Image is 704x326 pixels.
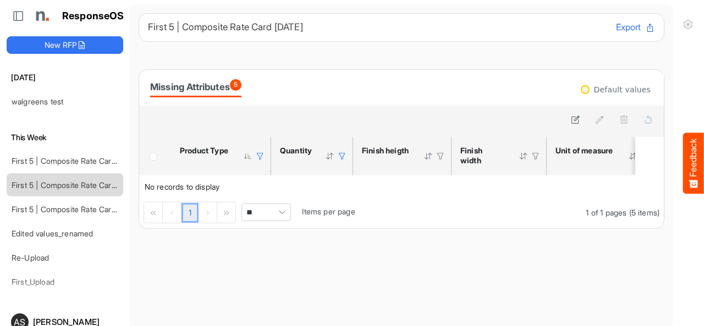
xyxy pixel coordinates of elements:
div: Pager Container [139,198,664,228]
div: Go to first page [144,202,163,222]
a: Page 1 of 1 Pages [182,203,199,223]
a: Edited values_renamed [12,229,93,238]
div: Filter Icon [337,151,347,161]
h6: First 5 | Composite Rate Card [DATE] [148,23,607,32]
div: Unit of measure [555,146,614,156]
button: Export [616,20,655,35]
button: New RFP [7,36,123,54]
span: Pagerdropdown [241,203,291,221]
a: First 5 | Composite Rate Card [DATE] [12,156,142,165]
div: Go to last page [217,202,235,222]
th: Header checkbox [139,137,171,175]
a: walgreens test [12,97,63,106]
a: First 5 | Composite Rate Card [DATE] [12,180,142,190]
div: Default values [594,86,651,93]
a: Re-Upload [12,253,49,262]
div: Go to previous page [163,202,182,222]
div: Filter Icon [436,151,446,161]
img: Northell [30,5,52,27]
div: Missing Attributes [150,79,241,95]
span: 1 of 1 pages [586,208,626,217]
span: (5 items) [629,208,659,217]
div: Product Type [180,146,229,156]
h1: ResponseOS [62,10,124,22]
div: Filter Icon [531,151,541,161]
div: Finish width [460,146,504,165]
div: Filter Icon [255,151,265,161]
span: Items per page [302,207,355,216]
button: Feedback [683,132,704,194]
a: First_Upload [12,277,54,286]
div: Quantity [280,146,311,156]
div: Go to next page [199,202,217,222]
h6: This Week [7,131,123,143]
div: [PERSON_NAME] [33,318,119,326]
div: Finish heigth [362,146,409,156]
h6: [DATE] [7,71,123,84]
a: First 5 | Composite Rate Card [DATE] [12,205,142,214]
span: 5 [230,79,241,91]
